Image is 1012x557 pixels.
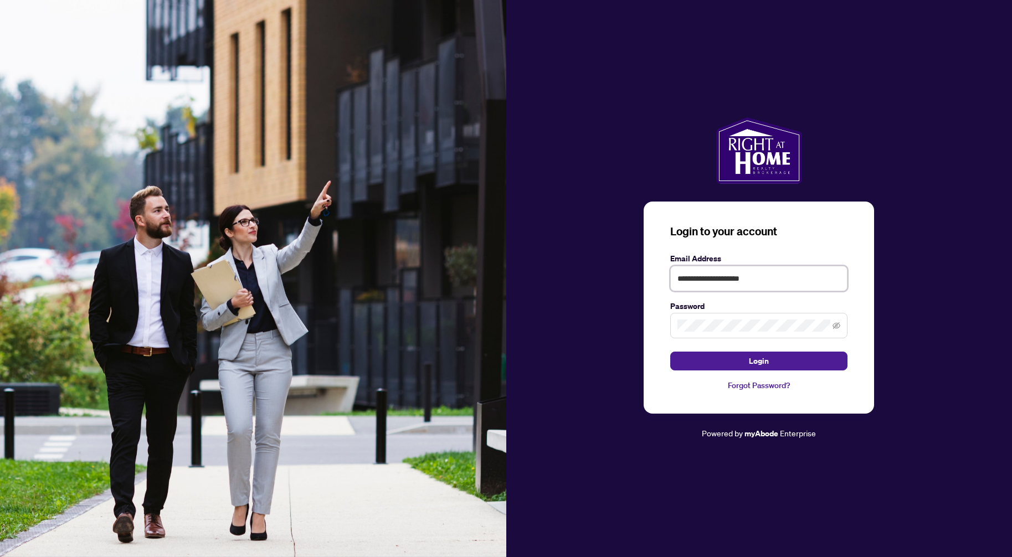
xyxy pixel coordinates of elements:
span: Login [749,352,769,370]
a: Forgot Password? [670,379,847,391]
button: Login [670,352,847,370]
span: Powered by [702,428,743,438]
h3: Login to your account [670,224,847,239]
span: eye-invisible [833,322,840,329]
a: myAbode [744,427,778,440]
label: Email Address [670,252,847,265]
img: ma-logo [716,117,802,184]
label: Password [670,300,847,312]
span: Enterprise [780,428,816,438]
